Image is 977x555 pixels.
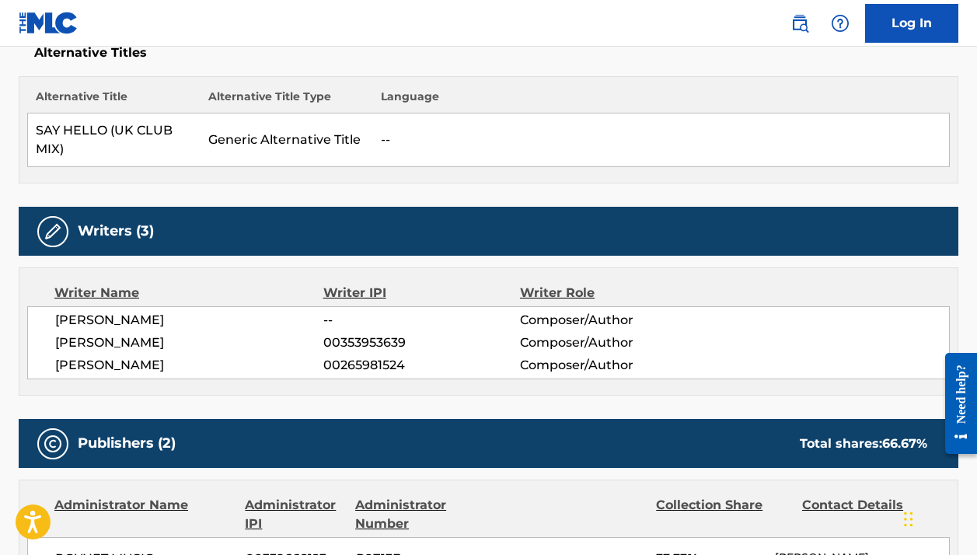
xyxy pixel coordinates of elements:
[323,311,520,330] span: --
[825,8,856,39] div: Help
[323,284,520,302] div: Writer IPI
[55,333,323,352] span: [PERSON_NAME]
[784,8,815,39] a: Public Search
[78,222,154,240] h5: Writers (3)
[323,356,520,375] span: 00265981524
[899,480,977,555] iframe: Chat Widget
[28,89,201,113] th: Alternative Title
[55,356,323,375] span: [PERSON_NAME]
[520,356,699,375] span: Composer/Author
[790,14,809,33] img: search
[831,14,850,33] img: help
[54,284,323,302] div: Writer Name
[904,496,913,543] div: Drag
[520,333,699,352] span: Composer/Author
[520,311,699,330] span: Composer/Author
[373,113,949,167] td: --
[882,436,927,451] span: 66.67 %
[355,496,490,533] div: Administrator Number
[323,333,520,352] span: 00353953639
[520,284,699,302] div: Writer Role
[802,496,937,533] div: Contact Details
[78,435,176,452] h5: Publishers (2)
[19,12,79,34] img: MLC Logo
[54,496,233,533] div: Administrator Name
[201,113,373,167] td: Generic Alternative Title
[373,89,949,113] th: Language
[656,496,790,533] div: Collection Share
[800,435,927,453] div: Total shares:
[865,4,958,43] a: Log In
[933,337,977,470] iframe: Resource Center
[55,311,323,330] span: [PERSON_NAME]
[34,45,943,61] h5: Alternative Titles
[28,113,201,167] td: SAY HELLO (UK CLUB MIX)
[245,496,344,533] div: Administrator IPI
[201,89,373,113] th: Alternative Title Type
[44,222,62,241] img: Writers
[44,435,62,453] img: Publishers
